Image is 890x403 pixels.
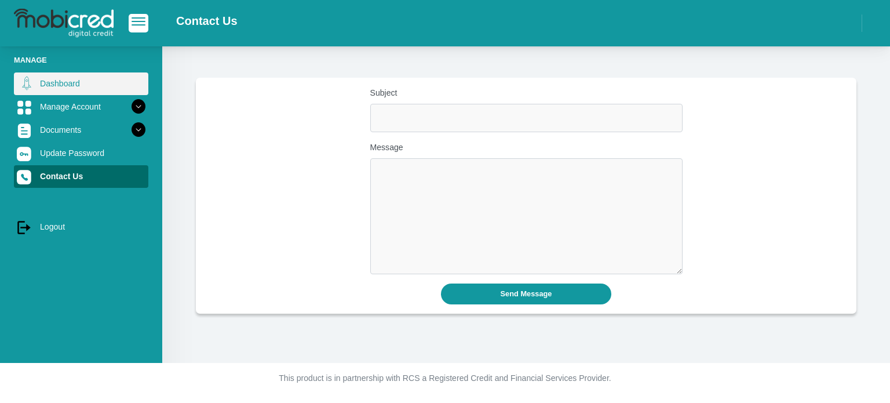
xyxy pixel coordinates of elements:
[441,284,612,304] button: Send Message
[370,141,683,154] label: Message
[123,372,767,384] p: This product is in partnership with RCS a Registered Credit and Financial Services Provider.
[14,119,148,141] a: Documents
[14,9,114,38] img: logo-mobicred.svg
[176,14,238,28] h2: Contact Us
[14,216,148,238] a: Logout
[14,55,148,66] li: Manage
[14,72,148,95] a: Dashboard
[370,87,683,99] label: Subject
[14,165,148,187] a: Contact Us
[14,142,148,164] a: Update Password
[14,96,148,118] a: Manage Account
